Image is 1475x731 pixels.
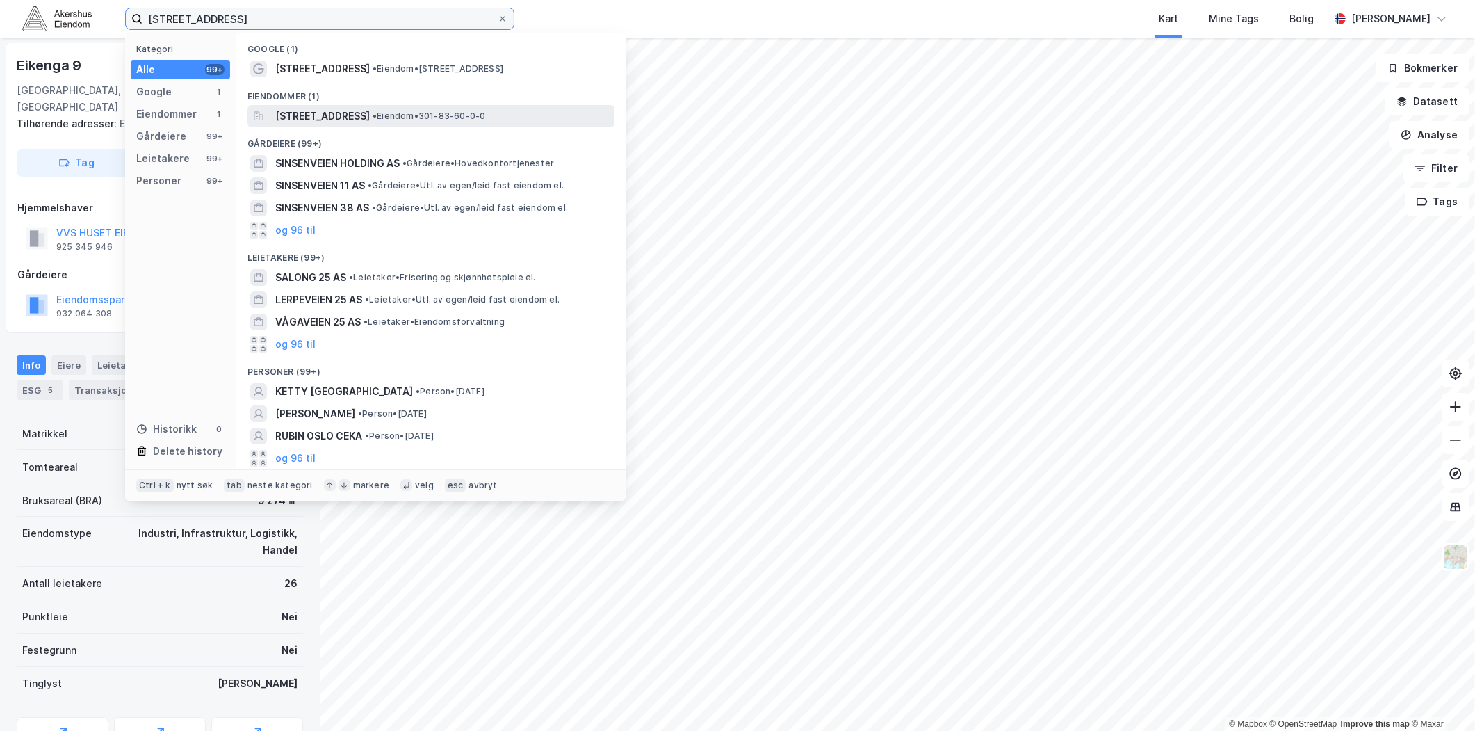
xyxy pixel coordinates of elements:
[17,54,84,77] div: Eikenga 9
[282,642,298,659] div: Nei
[236,355,626,380] div: Personer (99+)
[368,180,372,191] span: •
[1270,719,1337,729] a: OpenStreetMap
[365,294,560,305] span: Leietaker • Utl. av egen/leid fast eiendom el.
[364,316,505,328] span: Leietaker • Eiendomsforvaltning
[136,61,155,78] div: Alle
[22,575,102,592] div: Antall leietakere
[142,8,497,29] input: Søk på adresse, matrikkel, gårdeiere, leietakere eller personer
[22,525,92,542] div: Eiendomstype
[373,111,377,121] span: •
[1385,88,1469,115] button: Datasett
[17,380,63,400] div: ESG
[22,642,76,659] div: Festegrunn
[282,609,298,625] div: Nei
[275,222,316,239] button: og 96 til
[416,386,420,396] span: •
[136,44,230,54] div: Kategori
[416,386,484,397] span: Person • [DATE]
[17,82,184,115] div: [GEOGRAPHIC_DATA], [GEOGRAPHIC_DATA]
[353,480,389,491] div: markere
[275,336,316,353] button: og 96 til
[275,61,370,77] span: [STREET_ADDRESS]
[22,609,68,625] div: Punktleie
[275,269,346,286] span: SALONG 25 AS
[275,291,362,308] span: LERPEVEIEN 25 AS
[1209,10,1259,27] div: Mine Tags
[372,202,568,214] span: Gårdeiere • Utl. av egen/leid fast eiendom el.
[275,383,413,400] span: KETTY [GEOGRAPHIC_DATA]
[1405,664,1475,731] div: Kontrollprogram for chat
[365,294,369,305] span: •
[205,131,225,142] div: 99+
[368,180,564,191] span: Gårdeiere • Utl. av egen/leid fast eiendom el.
[153,443,222,460] div: Delete history
[468,480,497,491] div: avbryt
[1351,10,1431,27] div: [PERSON_NAME]
[17,266,302,283] div: Gårdeiere
[365,431,434,442] span: Person • [DATE]
[1341,719,1410,729] a: Improve this map
[218,675,298,692] div: [PERSON_NAME]
[236,80,626,105] div: Eiendommer (1)
[1442,544,1469,570] img: Z
[22,492,102,509] div: Bruksareal (BRA)
[402,158,554,169] span: Gårdeiere • Hovedkontortjenester
[108,525,298,559] div: Industri, Infrastruktur, Logistikk, Handel
[56,308,112,319] div: 932 064 308
[358,408,362,419] span: •
[1159,10,1178,27] div: Kart
[224,479,245,492] div: tab
[213,424,225,435] div: 0
[1405,664,1475,731] iframe: Chat Widget
[22,459,78,476] div: Tomteareal
[22,426,67,442] div: Matrikkel
[275,314,361,330] span: VÅGAVEIEN 25 AS
[275,428,362,444] span: RUBIN OSLO CEKA
[136,479,174,492] div: Ctrl + k
[92,355,171,375] div: Leietakere
[358,408,427,419] span: Person • [DATE]
[247,480,313,491] div: neste kategori
[275,200,369,216] span: SINSENVEIEN 38 AS
[1289,10,1314,27] div: Bolig
[136,83,172,100] div: Google
[22,6,92,31] img: akershus-eiendom-logo.9091f326c980b4bce74ccdd9f866810c.svg
[275,108,370,124] span: [STREET_ADDRESS]
[136,106,197,122] div: Eiendommer
[213,86,225,97] div: 1
[364,316,368,327] span: •
[236,241,626,266] div: Leietakere (99+)
[136,128,186,145] div: Gårdeiere
[373,111,485,122] span: Eiendom • 301-83-60-0-0
[17,115,292,132] div: Eikenga 15, [STREET_ADDRESS]
[205,175,225,186] div: 99+
[236,33,626,58] div: Google (1)
[415,480,434,491] div: velg
[373,63,377,74] span: •
[349,272,353,282] span: •
[372,202,376,213] span: •
[51,355,86,375] div: Eiere
[445,479,466,492] div: esc
[17,355,46,375] div: Info
[205,153,225,164] div: 99+
[205,64,225,75] div: 99+
[136,172,181,189] div: Personer
[236,127,626,152] div: Gårdeiere (99+)
[1403,154,1469,182] button: Filter
[1229,719,1267,729] a: Mapbox
[1405,188,1469,216] button: Tags
[402,158,407,168] span: •
[275,155,400,172] span: SINSENVEIEN HOLDING AS
[17,149,136,177] button: Tag
[17,200,302,216] div: Hjemmelshaver
[275,405,355,422] span: [PERSON_NAME]
[22,675,62,692] div: Tinglyst
[275,450,316,467] button: og 96 til
[213,109,225,120] div: 1
[275,177,365,194] span: SINSENVEIEN 11 AS
[284,575,298,592] div: 26
[177,480,213,491] div: nytt søk
[1389,121,1469,149] button: Analyse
